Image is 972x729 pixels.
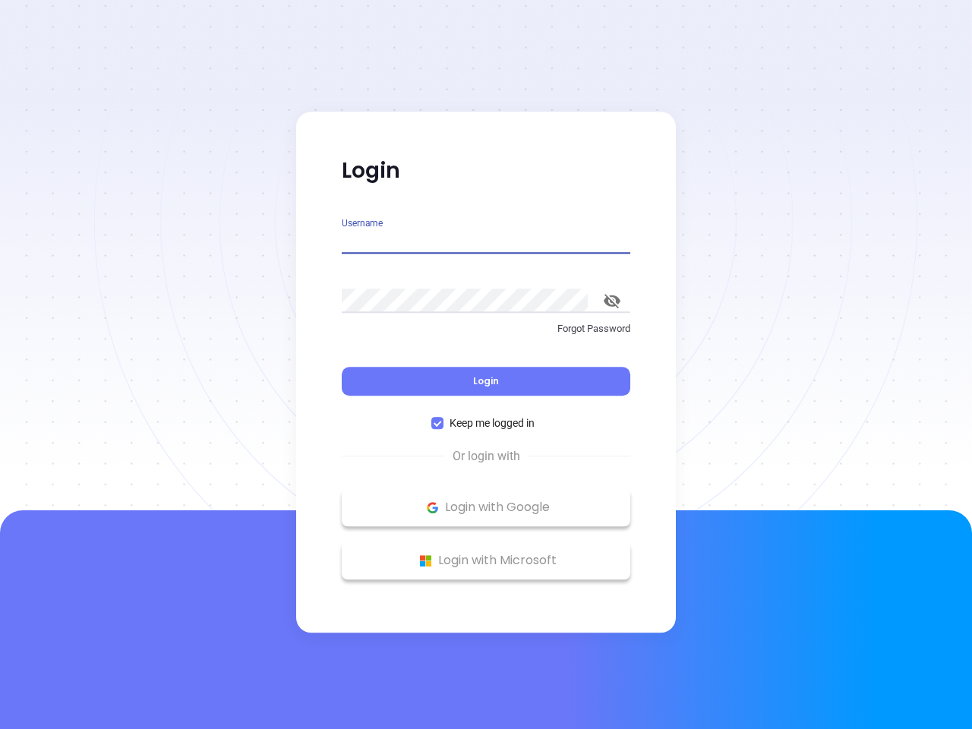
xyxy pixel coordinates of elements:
[342,321,630,336] p: Forgot Password
[594,282,630,319] button: toggle password visibility
[342,488,630,526] button: Google Logo Login with Google
[445,447,528,465] span: Or login with
[443,415,541,431] span: Keep me logged in
[342,367,630,396] button: Login
[342,157,630,185] p: Login
[416,551,435,570] img: Microsoft Logo
[342,219,383,228] label: Username
[342,321,630,349] a: Forgot Password
[423,498,442,517] img: Google Logo
[342,541,630,579] button: Microsoft Logo Login with Microsoft
[473,374,499,387] span: Login
[349,549,623,572] p: Login with Microsoft
[349,496,623,519] p: Login with Google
